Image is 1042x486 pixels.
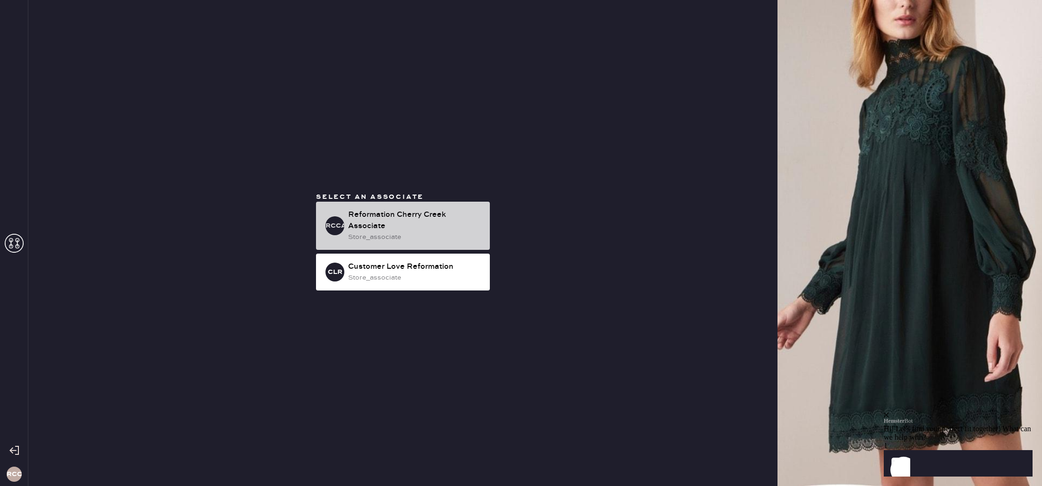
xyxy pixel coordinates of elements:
[325,222,344,229] h3: RCCA
[348,209,482,232] div: Reformation Cherry Creek Associate
[348,273,482,283] div: store_associate
[348,261,482,273] div: Customer Love Reformation
[348,232,482,242] div: store_associate
[884,355,1040,484] iframe: Front Chat
[328,269,342,275] h3: CLR
[7,471,22,477] h3: RCC
[316,193,424,201] span: Select an associate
